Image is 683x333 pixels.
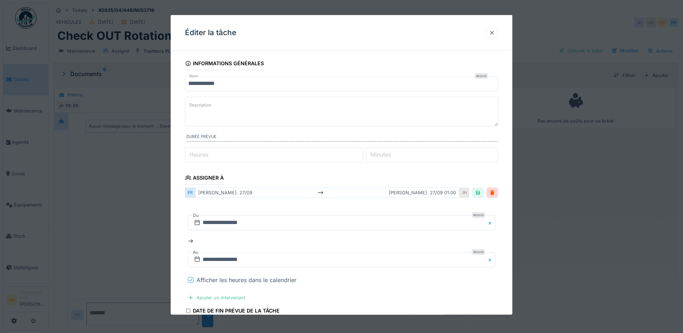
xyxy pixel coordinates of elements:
[475,73,488,79] div: Requis
[185,187,195,198] div: ER
[185,28,236,37] h3: Éditer la tâche
[472,212,485,218] div: Requis
[487,215,495,230] button: Close
[185,172,224,185] div: Assigner à
[188,101,213,110] label: Description
[188,150,210,159] label: Heures
[192,248,199,256] label: Au
[196,276,297,284] div: Afficher les heures dans le calendrier
[487,252,495,267] button: Close
[185,305,280,318] div: Date de fin prévue de la tâche
[186,134,498,142] label: Durée prévue
[459,187,469,198] div: JH
[472,249,485,255] div: Requis
[185,293,248,303] div: Ajouter un intervenant
[369,150,393,159] label: Minutes
[188,73,200,79] label: Nom
[185,58,264,70] div: Informations générales
[195,187,459,198] div: [PERSON_NAME]. 27/09 [PERSON_NAME]. 27/09 01:00
[192,211,199,219] label: Du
